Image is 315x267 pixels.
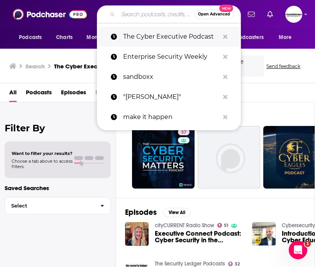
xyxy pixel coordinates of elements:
[273,30,301,45] button: open menu
[245,8,258,21] a: Show notifications dropdown
[25,63,45,70] h3: Search
[97,67,241,87] a: sandboxx
[51,30,77,45] a: Charts
[26,86,52,102] a: Podcasts
[155,222,214,229] a: cityCURRENT Radio Show
[264,8,276,21] a: Show notifications dropdown
[217,223,229,228] a: 51
[56,32,73,43] span: Charts
[252,222,276,246] img: Introduction to Executive Cyber Education Podcast
[125,207,157,217] h2: Episodes
[123,67,219,87] p: sandboxx
[54,63,135,70] h3: The Cyber Executive Podcast
[5,184,111,192] p: Saved Searches
[195,10,234,19] button: Open AdvancedNew
[118,8,195,20] input: Search podcasts, credits, & more...
[81,30,124,45] button: open menu
[13,7,87,22] img: Podchaser - Follow, Share and Rate Podcasts
[181,129,186,136] span: 37
[285,6,302,23] img: User Profile
[123,27,219,47] p: The Cyber Executive Podcast
[125,222,149,246] img: Executive Connect Podcast: Cyber Security in the Gaming Industry
[279,32,292,43] span: More
[123,47,219,67] p: Enterprise Security Weekly
[228,262,240,266] a: 32
[97,47,241,67] a: Enterprise Security Weekly
[86,32,114,43] span: Monitoring
[305,241,311,247] span: 1
[14,30,52,45] button: open menu
[5,122,111,134] h2: Filter By
[289,241,307,259] iframe: Intercom live chat
[163,208,191,217] button: View All
[155,230,243,243] a: Executive Connect Podcast: Cyber Security in the Gaming Industry
[132,126,195,189] a: 37
[123,107,219,127] p: make it happen
[123,87,219,107] p: "john burrows"
[222,30,275,45] button: open menu
[97,27,241,47] a: The Cyber Executive Podcast
[219,5,233,12] span: New
[264,63,303,70] button: Send feedback
[9,86,17,102] a: All
[285,6,302,23] span: Logged in as jvervelde
[5,197,111,214] button: Select
[97,5,241,23] div: Search podcasts, credits, & more...
[285,6,302,23] button: Show profile menu
[97,107,241,127] a: make it happen
[12,151,73,156] span: Want to filter your results?
[19,32,42,43] span: Podcasts
[5,203,94,208] span: Select
[235,262,240,266] span: 32
[198,12,230,16] span: Open Advanced
[178,129,190,135] a: 37
[155,260,225,267] a: The Security Ledger Podcasts
[61,86,86,102] a: Episodes
[227,32,264,43] span: For Podcasters
[224,224,228,227] span: 51
[125,207,191,217] a: EpisodesView All
[95,86,121,102] span: Networks
[97,87,241,107] a: "[PERSON_NAME]"
[12,158,73,169] span: Choose a tab above to access filters.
